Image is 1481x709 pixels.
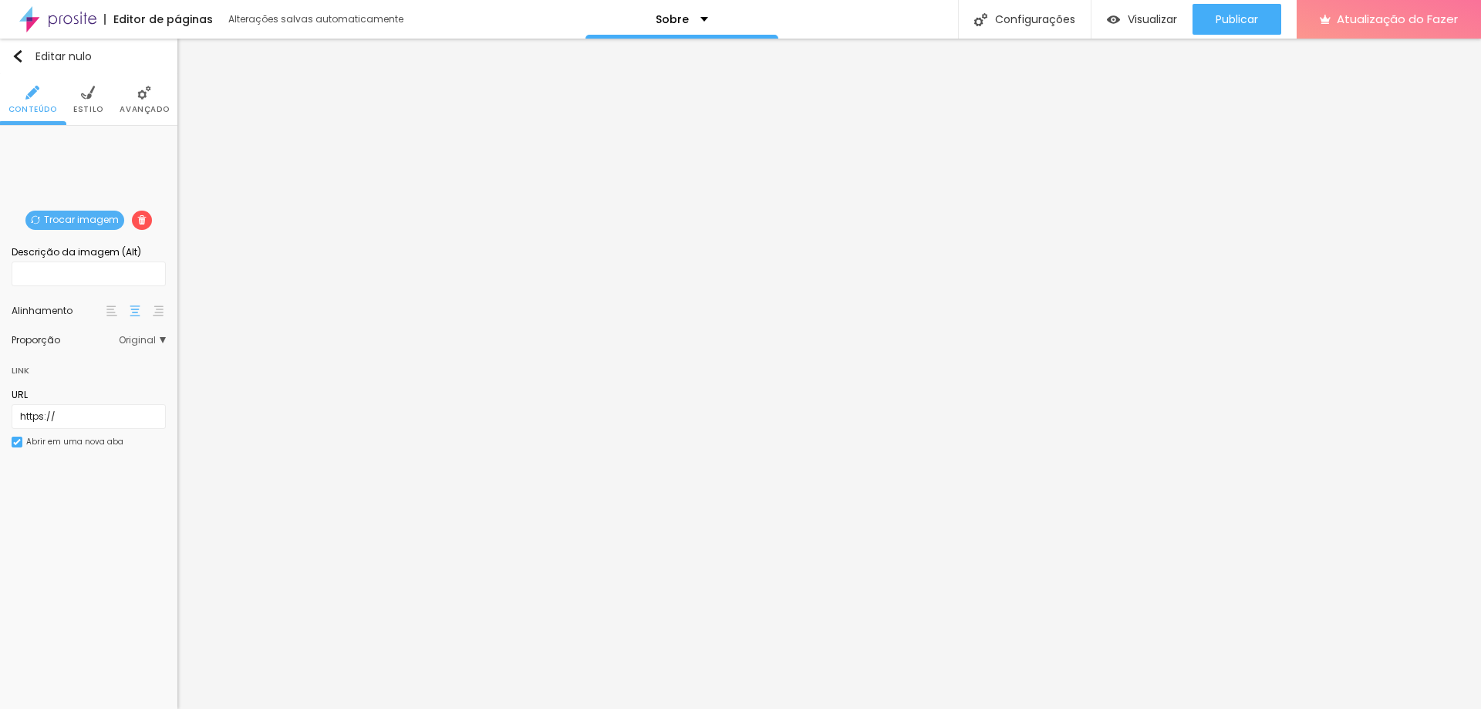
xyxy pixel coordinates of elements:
[12,333,60,346] font: Proporção
[120,103,169,115] font: Avançado
[26,436,123,447] font: Abrir em uma nova aba
[974,13,987,26] img: Ícone
[228,12,403,25] font: Alterações salvas automaticamente
[137,215,147,225] img: Ícone
[153,306,164,316] img: paragraph-right-align.svg
[1216,12,1258,27] font: Publicar
[113,12,213,27] font: Editor de páginas
[12,364,29,376] font: Link
[106,306,117,316] img: paragraph-left-align.svg
[35,49,92,64] font: Editar nulo
[12,304,73,317] font: Alinhamento
[1128,12,1177,27] font: Visualizar
[12,245,141,258] font: Descrição da imagem (Alt)
[12,353,166,380] div: Link
[1193,4,1281,35] button: Publicar
[81,86,95,100] img: Ícone
[31,215,40,225] img: Ícone
[1091,4,1193,35] button: Visualizar
[25,86,39,100] img: Ícone
[130,306,140,316] img: paragraph-center-align.svg
[119,333,156,346] font: Original
[177,39,1481,709] iframe: Editor
[1107,13,1120,26] img: view-1.svg
[12,50,24,62] img: Ícone
[8,103,57,115] font: Conteúdo
[12,388,28,401] font: URL
[656,12,689,27] font: Sobre
[44,213,119,226] font: Trocar imagem
[1337,11,1458,27] font: Atualização do Fazer
[995,12,1075,27] font: Configurações
[137,86,151,100] img: Ícone
[73,103,103,115] font: Estilo
[13,438,21,446] img: Ícone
